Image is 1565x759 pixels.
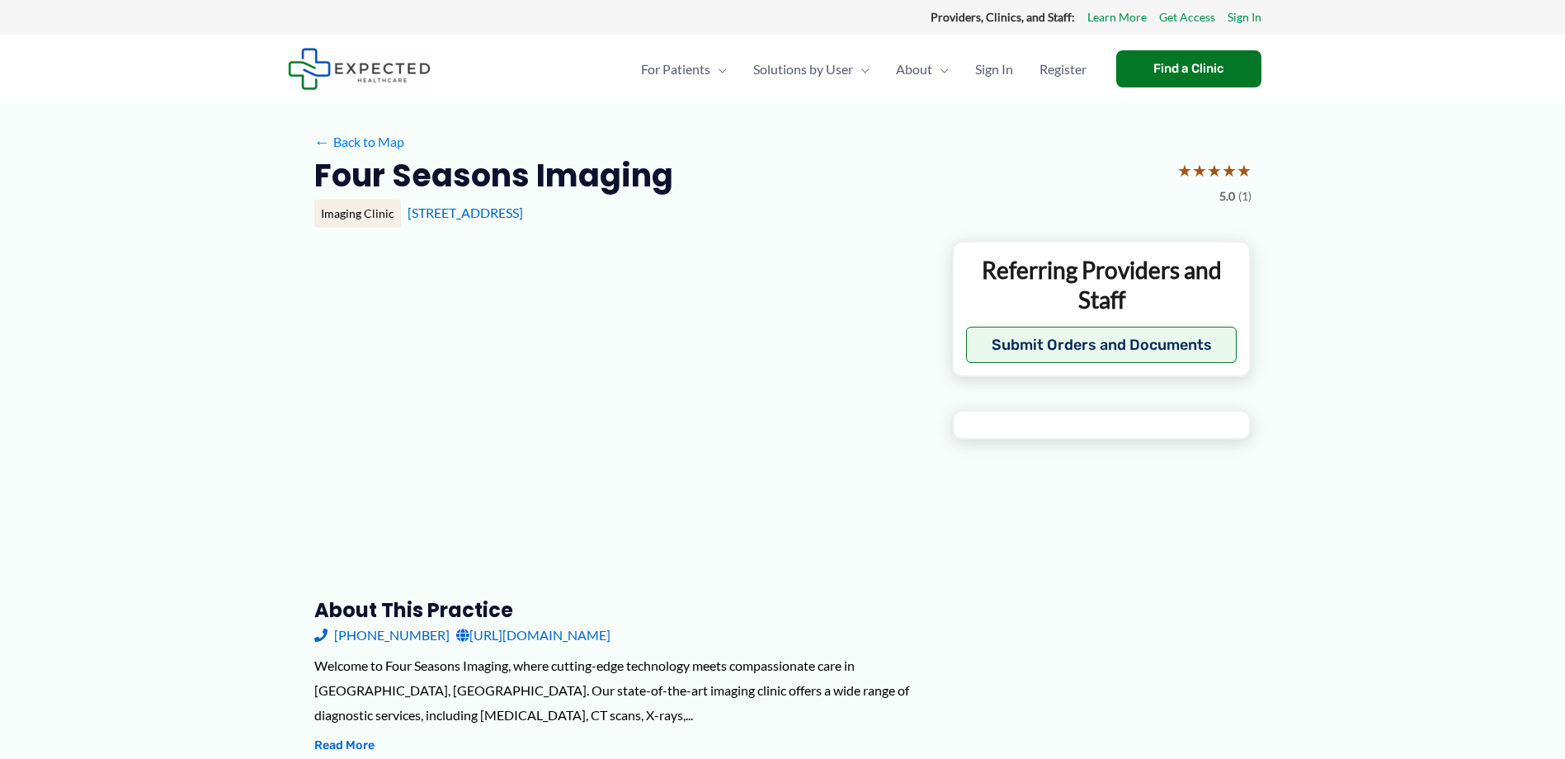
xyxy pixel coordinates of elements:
[883,40,962,98] a: AboutMenu Toggle
[740,40,883,98] a: Solutions by UserMenu Toggle
[975,40,1013,98] span: Sign In
[753,40,853,98] span: Solutions by User
[314,130,404,154] a: ←Back to Map
[1228,7,1261,28] a: Sign In
[896,40,932,98] span: About
[314,623,450,648] a: [PHONE_NUMBER]
[966,255,1237,315] p: Referring Providers and Staff
[710,40,727,98] span: Menu Toggle
[628,40,740,98] a: For PatientsMenu Toggle
[314,653,926,727] div: Welcome to Four Seasons Imaging, where cutting-edge technology meets compassionate care in [GEOGR...
[1087,7,1147,28] a: Learn More
[1238,186,1252,207] span: (1)
[1237,155,1252,186] span: ★
[1207,155,1222,186] span: ★
[853,40,870,98] span: Menu Toggle
[931,10,1075,24] strong: Providers, Clinics, and Staff:
[456,623,610,648] a: [URL][DOMAIN_NAME]
[962,40,1026,98] a: Sign In
[314,736,375,756] button: Read More
[1177,155,1192,186] span: ★
[1116,50,1261,87] a: Find a Clinic
[1219,186,1235,207] span: 5.0
[288,48,431,90] img: Expected Healthcare Logo - side, dark font, small
[1222,155,1237,186] span: ★
[1026,40,1100,98] a: Register
[408,205,523,220] a: [STREET_ADDRESS]
[641,40,710,98] span: For Patients
[1039,40,1087,98] span: Register
[966,327,1237,363] button: Submit Orders and Documents
[314,134,330,149] span: ←
[932,40,949,98] span: Menu Toggle
[314,200,401,228] div: Imaging Clinic
[628,40,1100,98] nav: Primary Site Navigation
[1159,7,1215,28] a: Get Access
[314,597,926,623] h3: About this practice
[314,155,673,196] h2: Four Seasons Imaging
[1192,155,1207,186] span: ★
